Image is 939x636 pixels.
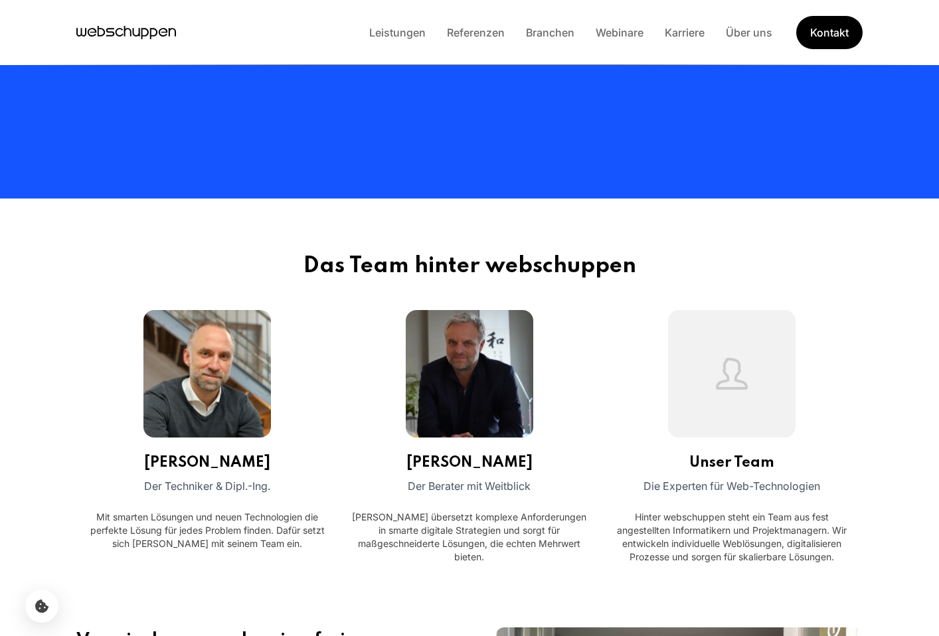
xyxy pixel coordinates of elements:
p: Der Techniker & Dipl.-Ing. [144,477,270,495]
a: Über uns [715,26,783,39]
p: Der Berater mit Weitblick [408,477,531,495]
img: Martin Hollmann [143,310,271,437]
p: Hinter webschuppen steht ein Team aus fest angestellten Informatikern und Projektmanagern. Wir en... [611,511,852,564]
h3: Unser Team [689,453,774,472]
button: Cookie-Einstellungen öffnen [25,590,58,623]
a: Referenzen [436,26,515,39]
p: [PERSON_NAME] übersetzt komplexe Anforderungen in smarte digitale Strategien und sorgt für maßges... [349,511,590,564]
h3: [PERSON_NAME] [406,453,533,472]
p: Mit smarten Lösungen und neuen Technologien die perfekte Lösung für jedes Problem finden. Dafür s... [87,511,328,550]
a: Webinare [585,26,654,39]
a: Leistungen [359,26,436,39]
h3: [PERSON_NAME] [144,453,270,472]
a: Hauptseite besuchen [76,23,176,42]
a: Karriere [654,26,715,39]
a: Branchen [515,26,585,39]
img: Unser Team [668,310,796,437]
p: Die Experten für Web-Technologien [643,477,820,495]
a: Get Started [796,14,863,50]
img: Thomas Bösel [406,310,533,437]
h2: Das Team hinter webschuppen [87,254,852,278]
